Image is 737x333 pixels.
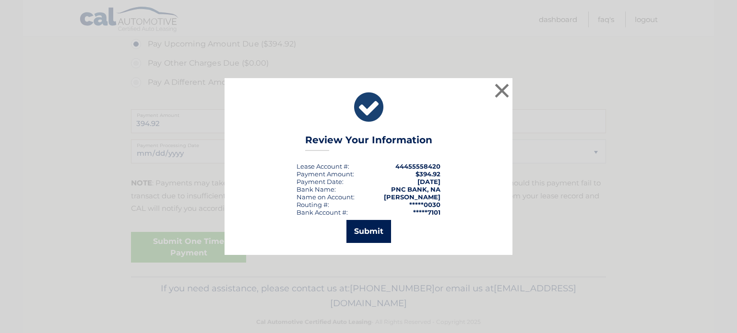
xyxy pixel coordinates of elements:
strong: PNC BANK, NA [391,185,440,193]
h3: Review Your Information [305,134,432,151]
div: Name on Account: [297,193,355,201]
div: Payment Amount: [297,170,354,178]
strong: 44455558420 [395,162,440,170]
span: Payment Date [297,178,342,185]
strong: [PERSON_NAME] [384,193,440,201]
button: Submit [346,220,391,243]
span: [DATE] [417,178,440,185]
div: Bank Name: [297,185,336,193]
div: : [297,178,344,185]
div: Bank Account #: [297,208,348,216]
div: Lease Account #: [297,162,349,170]
div: Routing #: [297,201,329,208]
span: $394.92 [416,170,440,178]
button: × [492,81,511,100]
